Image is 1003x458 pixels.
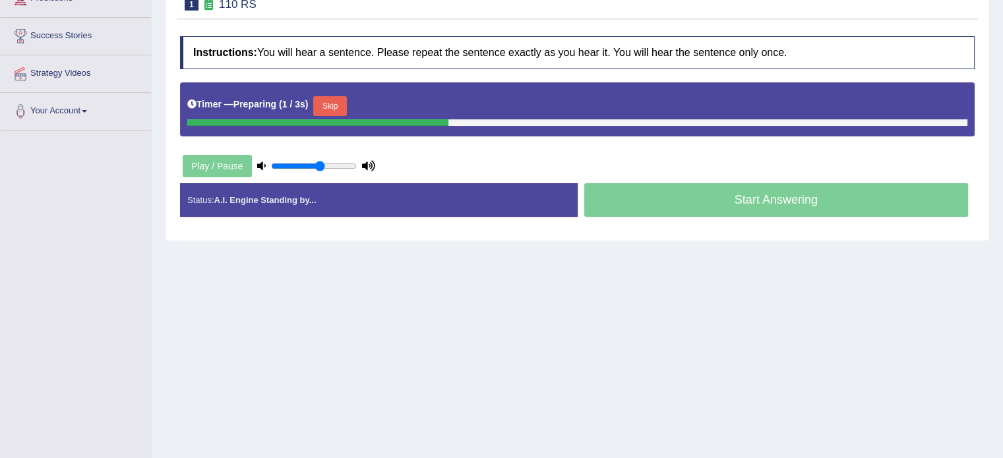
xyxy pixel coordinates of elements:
b: ) [305,99,309,109]
h5: Timer — [187,100,308,109]
a: Success Stories [1,18,151,51]
b: ( [279,99,282,109]
a: Your Account [1,93,151,126]
b: Preparing [233,99,276,109]
div: Status: [180,183,578,217]
button: Skip [313,96,346,116]
strong: A.I. Engine Standing by... [214,195,316,205]
h4: You will hear a sentence. Please repeat the sentence exactly as you hear it. You will hear the se... [180,36,975,69]
b: 1 / 3s [282,99,305,109]
b: Instructions: [193,47,257,58]
a: Strategy Videos [1,55,151,88]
